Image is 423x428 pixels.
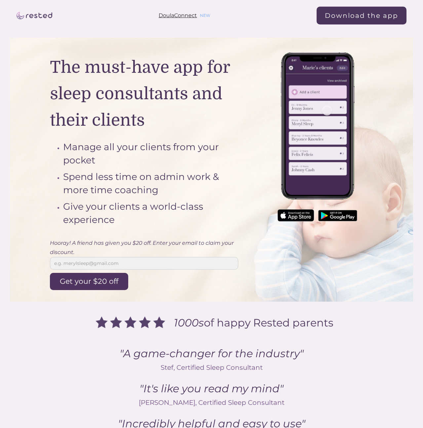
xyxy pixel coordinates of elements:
p: Stef, Certified Sleep Consultant [56,363,367,372]
em: Hooray! A friend has given you $20 off. Enter your email to claim your discount. [50,240,234,255]
em: "A game-changer for the industry" [120,347,304,360]
div: Manage all your clients from your pocket [63,140,238,167]
input: e.g. merylsleep@gmail.com [50,257,238,270]
div: Give your clients a world-class experience [63,200,238,226]
div: The must-have app for sleep consultants and their clients [50,41,238,134]
a: Download the app [317,7,406,24]
a: home [17,12,52,19]
p: [PERSON_NAME], Certified Sleep Consultant [56,398,367,407]
a: DoulaConnect [159,11,197,20]
em: 1000s [174,316,204,329]
div: NEW [200,11,210,20]
input: Get your $20 off [50,273,128,290]
img: 5 Stars [90,312,171,334]
em: "It's like you read my mind" [139,382,284,395]
form: Email Form 2 [50,238,238,290]
div: Download the app [325,11,398,21]
div: Spend less time on admin work & more time coaching [63,170,238,196]
div: of happy Rested parents [171,318,333,327]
